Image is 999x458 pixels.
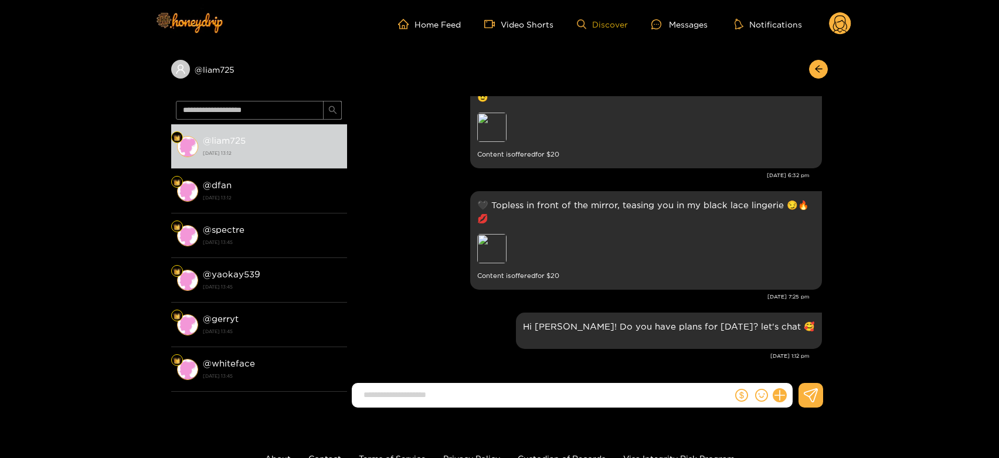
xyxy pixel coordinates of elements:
[484,19,501,29] span: video-camera
[203,180,232,190] strong: @ dfan
[470,191,822,290] div: Sep. 21, 7:25 pm
[516,313,822,349] div: Sep. 22, 1:12 pm
[353,352,810,360] div: [DATE] 1:12 pm
[477,269,815,283] small: Content is offered for $ 20
[175,64,186,74] span: user
[809,60,828,79] button: arrow-left
[731,18,806,30] button: Notifications
[733,386,750,404] button: dollar
[177,136,198,157] img: conversation
[177,181,198,202] img: conversation
[171,60,347,79] div: @liam725
[755,389,768,402] span: smile
[651,18,708,31] div: Messages
[203,269,260,279] strong: @ yaokay539
[203,148,341,158] strong: [DATE] 13:12
[470,70,822,168] div: Sep. 19, 6:32 pm
[203,135,246,145] strong: @ liam725
[177,314,198,335] img: conversation
[174,223,181,230] img: Fan Level
[203,371,341,381] strong: [DATE] 13:45
[203,326,341,337] strong: [DATE] 13:45
[203,192,341,203] strong: [DATE] 13:12
[174,268,181,275] img: Fan Level
[353,293,810,301] div: [DATE] 7:25 pm
[577,19,628,29] a: Discover
[484,19,553,29] a: Video Shorts
[174,134,181,141] img: Fan Level
[203,225,244,235] strong: @ spectre
[174,357,181,364] img: Fan Level
[203,358,255,368] strong: @ whiteface
[398,19,461,29] a: Home Feed
[398,19,414,29] span: home
[477,198,815,225] p: 🖤 Topless in front of the mirror, teasing you in my black lace lingerie 😏🔥💋
[203,237,341,247] strong: [DATE] 13:45
[174,179,181,186] img: Fan Level
[177,225,198,246] img: conversation
[328,106,337,116] span: search
[177,270,198,291] img: conversation
[477,148,815,161] small: Content is offered for $ 20
[523,320,815,333] p: Hi [PERSON_NAME]! Do you have plans for [DATE]? let's chat 🥰
[174,313,181,320] img: Fan Level
[735,389,748,402] span: dollar
[323,101,342,120] button: search
[177,359,198,380] img: conversation
[203,281,341,292] strong: [DATE] 13:45
[814,65,823,74] span: arrow-left
[353,171,810,179] div: [DATE] 6:32 pm
[203,314,239,324] strong: @ gerryt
